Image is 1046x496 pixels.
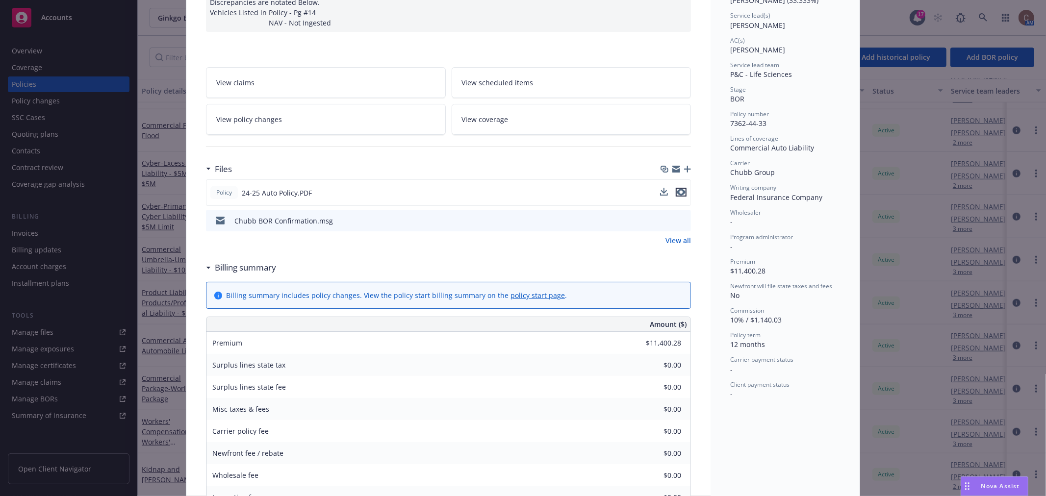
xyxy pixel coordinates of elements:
[676,188,687,197] button: preview file
[452,67,691,98] a: View scheduled items
[623,402,687,417] input: 0.00
[214,188,234,197] span: Policy
[212,360,285,370] span: Surplus lines state tax
[730,168,775,177] span: Chubb Group
[650,319,687,329] span: Amount ($)
[730,61,779,69] span: Service lead team
[730,21,785,30] span: [PERSON_NAME]
[981,482,1020,490] span: Nova Assist
[730,85,746,94] span: Stage
[660,188,668,196] button: download file
[462,77,534,88] span: View scheduled items
[730,217,733,226] span: -
[730,45,785,54] span: [PERSON_NAME]
[730,291,740,300] span: No
[462,114,509,124] span: View coverage
[212,382,286,392] span: Surplus lines state fee
[730,134,778,143] span: Lines of coverage
[206,104,446,135] a: View policy changes
[215,163,232,175] h3: Files
[730,119,766,128] span: 7362-44-33
[678,216,687,226] button: preview file
[206,163,232,175] div: Files
[660,188,668,198] button: download file
[730,233,793,241] span: Program administrator
[730,183,776,192] span: Writing company
[730,380,790,389] span: Client payment status
[242,188,312,198] span: 24-25 Auto Policy.PDF
[730,70,792,79] span: P&C - Life Sciences
[730,143,814,152] span: Commercial Auto Liability
[215,261,276,274] h3: Billing summary
[730,11,770,20] span: Service lead(s)
[730,340,765,349] span: 12 months
[212,404,269,414] span: Misc taxes & fees
[730,355,793,364] span: Carrier payment status
[730,282,832,290] span: Newfront will file state taxes and fees
[206,67,446,98] a: View claims
[212,448,283,458] span: Newfront fee / rebate
[623,468,687,483] input: 0.00
[206,261,276,274] div: Billing summary
[510,291,565,300] a: policy start page
[730,242,733,251] span: -
[226,290,567,300] div: Billing summary includes policy changes. View the policy start billing summary on the .
[730,389,733,398] span: -
[730,266,765,275] span: $11,400.28
[665,235,691,246] a: View all
[730,193,822,202] span: Federal Insurance Company
[676,188,687,198] button: preview file
[961,476,1028,496] button: Nova Assist
[212,471,258,480] span: Wholesale fee
[730,208,761,217] span: Wholesaler
[452,104,691,135] a: View coverage
[730,36,745,45] span: AC(s)
[212,338,242,347] span: Premium
[730,94,744,103] span: BOR
[730,110,769,118] span: Policy number
[730,306,764,315] span: Commission
[623,446,687,461] input: 0.00
[961,477,973,496] div: Drag to move
[212,426,269,436] span: Carrier policy fee
[234,216,333,226] div: Chubb BOR Confirmation.msg
[216,77,255,88] span: View claims
[623,358,687,372] input: 0.00
[623,424,687,439] input: 0.00
[730,365,733,374] span: -
[730,315,782,324] span: 10% / $1,140.03
[216,114,282,124] span: View policy changes
[730,159,750,167] span: Carrier
[663,216,670,226] button: download file
[623,380,687,395] input: 0.00
[730,257,755,266] span: Premium
[623,336,687,350] input: 0.00
[730,331,761,339] span: Policy term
